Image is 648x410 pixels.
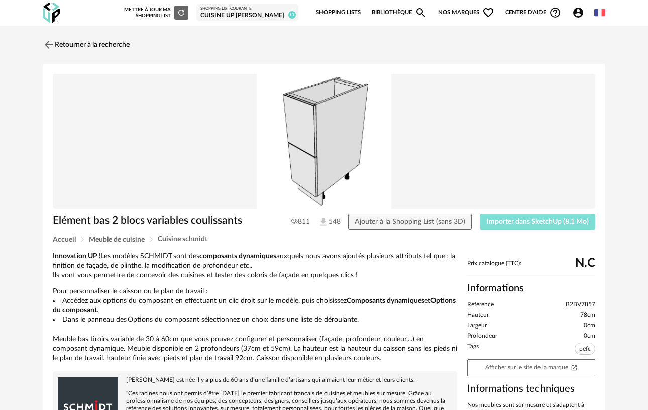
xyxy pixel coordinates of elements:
[467,282,595,295] h2: Informations
[415,7,427,19] span: Magnify icon
[372,2,427,23] a: BibliothèqueMagnify icon
[487,218,589,225] span: Importer dans SketchUp (8,1 Mo)
[482,7,494,19] span: Heart Outline icon
[348,214,472,230] button: Ajouter à la Shopping List (sans 3D)
[575,343,595,355] span: pefc
[572,7,589,19] span: Account Circle icon
[43,3,60,23] img: OXP
[288,11,296,19] span: 13
[467,343,479,357] span: Tags
[53,296,457,315] li: Accédez aux options du composant en effectuant un clic droit sur le modèle, puis choisissez et .
[467,311,489,319] span: Hauteur
[467,332,497,340] span: Profondeur
[53,315,457,325] li: Dans le panneau des Options du composant sélectionnez un choix dans une liste de déroulante.
[566,301,595,309] span: B2BV7857
[584,332,595,340] span: 0cm
[53,252,457,363] div: Pour personnaliser le caisson ou le plan de travail : Meuble bas tiroirs variable de 30 à 60cm qu...
[124,6,188,20] div: Mettre à jour ma Shopping List
[467,359,595,376] a: Afficher sur le site de la marqueOpen In New icon
[355,218,465,225] span: Ajouter à la Shopping List (sans 3D)
[200,12,294,20] div: Cuisine UP [PERSON_NAME]
[467,382,595,395] h3: Informations techniques
[53,252,457,280] p: Les modèles SCHMIDT sont des auxquels nous avons ajoutés plusieurs attributs tel que : la finitio...
[43,39,55,51] img: svg+xml;base64,PHN2ZyB3aWR0aD0iMjQiIGhlaWdodD0iMjQiIHZpZXdCb3g9IjAgMCAyNCAyNCIgZmlsbD0ibm9uZSIgeG...
[480,214,595,230] button: Importer dans SketchUp (8,1 Mo)
[438,2,494,23] span: Nos marques
[467,322,487,330] span: Largeur
[580,311,595,319] span: 78cm
[200,6,294,19] a: Shopping List courante Cuisine UP [PERSON_NAME] 13
[347,297,424,304] b: Composants dynamiques
[467,301,494,309] span: Référence
[53,236,76,243] span: Accueil
[505,7,561,19] span: Centre d'aideHelp Circle Outline icon
[291,217,310,226] span: 811
[58,376,452,384] p: [PERSON_NAME] est née il y a plus de 60 ans d’une famille d’artisans qui aimaient leur métier et ...
[584,322,595,330] span: 0cm
[316,2,361,23] a: Shopping Lists
[158,236,207,243] span: Cuisine schmidt
[318,217,331,227] span: 548
[467,260,595,276] div: Prix catalogue (TTC):
[200,6,294,11] div: Shopping List courante
[89,236,145,243] span: Meuble de cuisine
[549,7,561,19] span: Help Circle Outline icon
[53,236,595,243] div: Breadcrumb
[53,74,595,209] img: Product pack shot
[53,253,101,260] b: Innovation UP !
[318,217,329,227] img: Téléchargements
[594,7,605,18] img: fr
[575,260,595,267] span: N.C
[571,364,578,370] span: Open In New icon
[199,253,276,260] b: composants dynamiques
[53,214,273,227] h1: Elément bas 2 blocs variables coulissants
[177,10,186,15] span: Refresh icon
[43,34,130,56] a: Retourner à la recherche
[572,7,584,19] span: Account Circle icon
